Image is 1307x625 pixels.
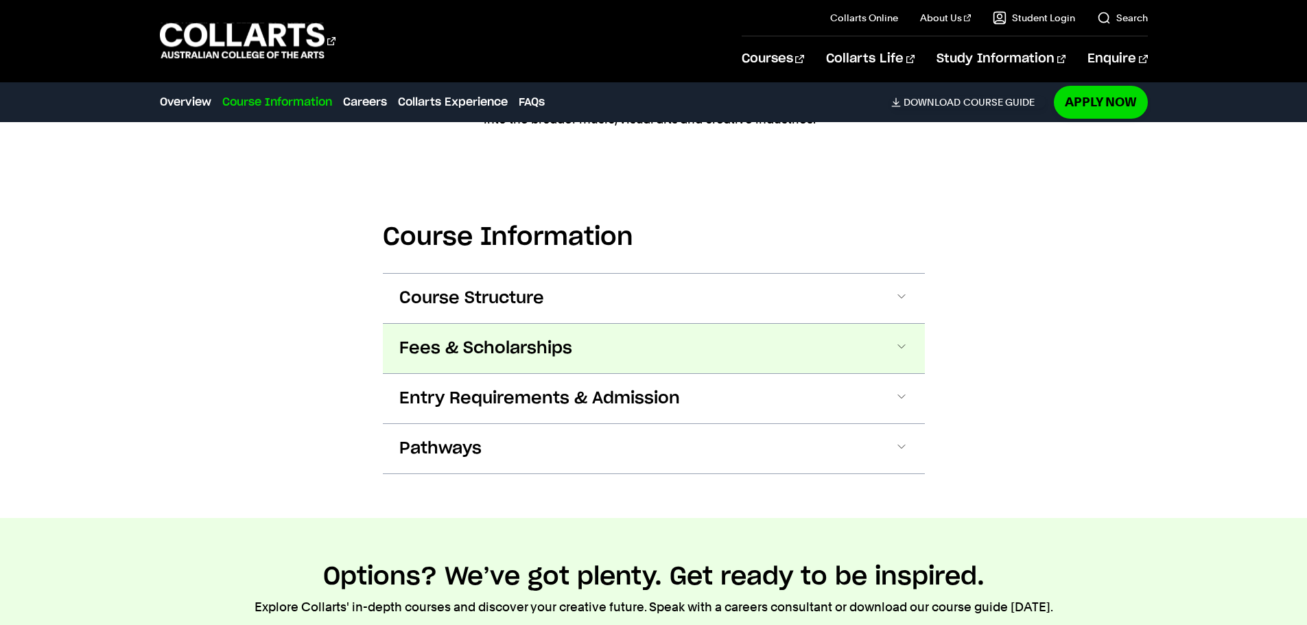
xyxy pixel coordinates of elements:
a: Course Information [222,94,332,110]
span: Entry Requirements & Admission [399,388,680,410]
h2: Course Information [383,222,925,252]
a: Collarts Online [830,11,898,25]
a: DownloadCourse Guide [891,96,1046,108]
button: Fees & Scholarships [383,324,925,373]
a: FAQs [519,94,545,110]
a: Study Information [937,36,1065,82]
a: Collarts Experience [398,94,508,110]
a: Enquire [1087,36,1147,82]
a: Apply Now [1054,86,1148,118]
a: Collarts Life [826,36,915,82]
span: Pathways [399,438,482,460]
div: Go to homepage [160,21,335,60]
span: Fees & Scholarships [399,338,572,359]
a: About Us [920,11,971,25]
button: Course Structure [383,274,925,323]
a: Overview [160,94,211,110]
a: Careers [343,94,387,110]
button: Entry Requirements & Admission [383,374,925,423]
h2: Options? We’ve got plenty. Get ready to be inspired. [323,562,985,592]
a: Student Login [993,11,1075,25]
a: Search [1097,11,1148,25]
span: Course Structure [399,287,544,309]
a: Courses [742,36,804,82]
span: Download [904,96,961,108]
button: Pathways [383,424,925,473]
p: Explore Collarts' in-depth courses and discover your creative future. Speak with a careers consul... [255,598,1053,617]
